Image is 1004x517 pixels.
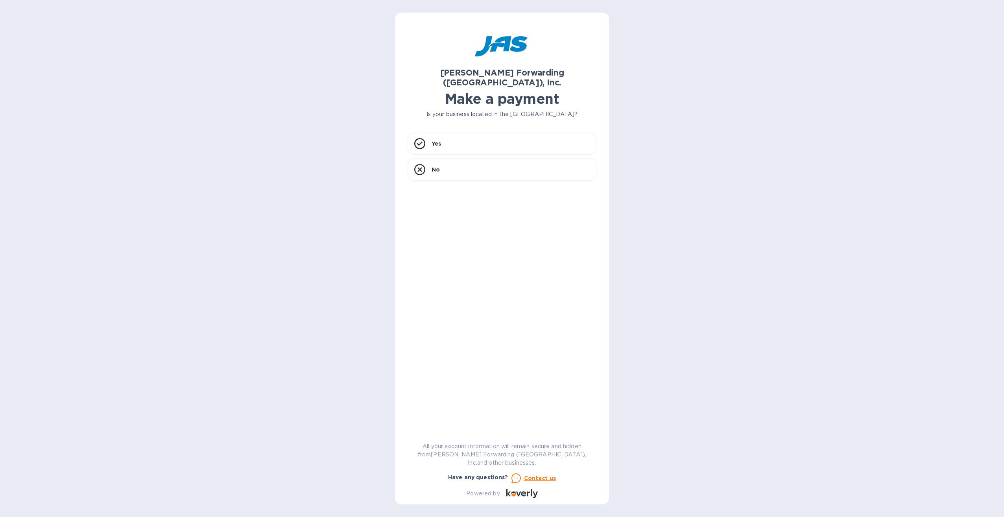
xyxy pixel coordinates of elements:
b: Have any questions? [448,474,508,480]
p: Yes [432,140,441,148]
u: Contact us [524,475,556,481]
p: Powered by [466,489,500,498]
p: No [432,166,440,174]
p: Is your business located in the [GEOGRAPHIC_DATA]? [408,110,596,118]
p: All your account information will remain secure and hidden from [PERSON_NAME] Forwarding ([GEOGRA... [408,442,596,467]
h1: Make a payment [408,90,596,107]
b: [PERSON_NAME] Forwarding ([GEOGRAPHIC_DATA]), Inc. [440,68,564,87]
